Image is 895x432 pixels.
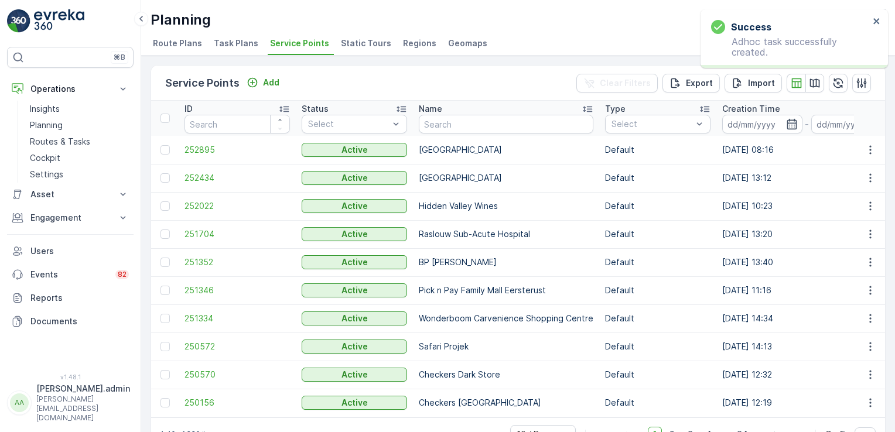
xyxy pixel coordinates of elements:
[30,152,60,164] p: Cockpit
[185,369,290,380] span: 250570
[341,37,391,49] span: Static Tours
[160,342,170,351] div: Toggle Row Selected
[7,310,134,333] a: Documents
[599,136,716,164] td: Default
[36,383,130,395] p: [PERSON_NAME].admin
[599,276,716,304] td: Default
[599,332,716,361] td: Default
[165,75,240,91] p: Service Points
[7,239,134,263] a: Users
[302,396,407,410] button: Active
[302,255,407,269] button: Active
[30,269,108,280] p: Events
[7,206,134,229] button: Engagement
[413,220,599,248] td: Raslouw Sub-Acute Hospital
[599,389,716,417] td: Default
[600,77,651,89] p: Clear Filters
[302,340,407,354] button: Active
[30,119,63,131] p: Planning
[341,172,368,184] p: Active
[722,103,780,115] p: Creation Time
[711,36,869,57] p: Adhoc task successfully created.
[413,276,599,304] td: Pick n Pay Family Mall Eersterust
[25,101,134,117] a: Insights
[413,304,599,332] td: Wonderboom Carvenience Shopping Centre
[30,292,129,304] p: Reports
[185,341,290,352] a: 250572
[308,118,389,130] p: Select
[118,270,127,279] p: 82
[7,383,134,423] button: AA[PERSON_NAME].admin[PERSON_NAME][EMAIL_ADDRESS][DOMAIN_NAME]
[10,393,29,412] div: AA
[30,212,110,224] p: Engagement
[873,16,881,28] button: close
[662,74,720,92] button: Export
[30,103,60,115] p: Insights
[612,118,692,130] p: Select
[160,314,170,323] div: Toggle Row Selected
[25,133,134,150] a: Routes & Tasks
[160,145,170,155] div: Toggle Row Selected
[576,74,658,92] button: Clear Filters
[160,201,170,211] div: Toggle Row Selected
[114,53,125,62] p: ⌘B
[160,286,170,295] div: Toggle Row Selected
[160,229,170,239] div: Toggle Row Selected
[599,248,716,276] td: Default
[185,172,290,184] a: 252434
[185,144,290,156] span: 252895
[413,192,599,220] td: Hidden Valley Wines
[413,332,599,361] td: Safari Projek
[419,103,442,115] p: Name
[34,9,84,33] img: logo_light-DOdMpM7g.png
[7,9,30,33] img: logo
[302,227,407,241] button: Active
[214,37,258,49] span: Task Plans
[413,136,599,164] td: [GEOGRAPHIC_DATA]
[419,115,593,133] input: Search
[36,395,130,423] p: [PERSON_NAME][EMAIL_ADDRESS][DOMAIN_NAME]
[153,37,202,49] span: Route Plans
[185,115,290,133] input: Search
[160,398,170,407] div: Toggle Row Selected
[185,284,290,296] a: 251346
[160,173,170,183] div: Toggle Row Selected
[25,150,134,166] a: Cockpit
[302,103,329,115] p: Status
[7,373,134,380] span: v 1.48.1
[811,115,891,133] input: dd/mm/yyyy
[242,76,284,90] button: Add
[7,263,134,286] a: Events82
[302,311,407,325] button: Active
[341,341,368,352] p: Active
[270,37,329,49] span: Service Points
[263,77,279,88] p: Add
[160,370,170,379] div: Toggle Row Selected
[30,169,63,180] p: Settings
[341,144,368,156] p: Active
[413,389,599,417] td: Checkers [GEOGRAPHIC_DATA]
[413,164,599,192] td: [GEOGRAPHIC_DATA]
[185,200,290,212] a: 252022
[160,258,170,267] div: Toggle Row Selected
[7,77,134,101] button: Operations
[185,228,290,240] span: 251704
[30,136,90,148] p: Routes & Tasks
[30,316,129,327] p: Documents
[302,283,407,297] button: Active
[448,37,487,49] span: Geomaps
[599,361,716,389] td: Default
[30,83,110,95] p: Operations
[599,192,716,220] td: Default
[185,256,290,268] a: 251352
[722,115,802,133] input: dd/mm/yyyy
[686,77,713,89] p: Export
[25,117,134,133] a: Planning
[341,228,368,240] p: Active
[403,37,436,49] span: Regions
[185,313,290,324] a: 251334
